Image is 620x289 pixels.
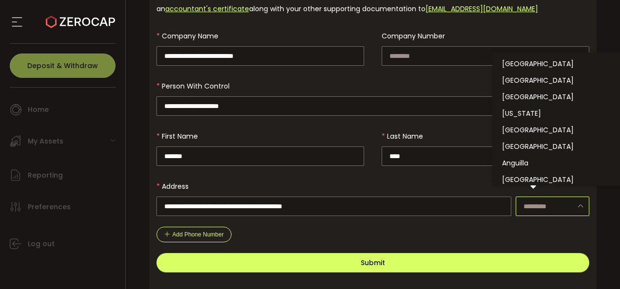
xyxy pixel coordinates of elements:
span: Log out [28,237,55,251]
span: [GEOGRAPHIC_DATA] [502,175,574,184]
label: Address [156,181,194,191]
button: Submit [156,253,590,272]
span: [US_STATE] [502,108,541,118]
span: Reporting [28,168,63,182]
span: Home [28,103,49,117]
span: [GEOGRAPHIC_DATA] [502,59,574,69]
a: accountant's certificate [165,4,249,14]
span: Submit [361,258,385,268]
span: My Assets [28,134,63,148]
a: [EMAIL_ADDRESS][DOMAIN_NAME] [426,4,538,14]
span: Preferences [28,200,71,214]
span: [GEOGRAPHIC_DATA] [502,142,574,151]
button: Deposit & Withdraw [10,54,116,78]
span: [GEOGRAPHIC_DATA] [502,92,574,102]
button: Add Phone Number [156,227,232,242]
span: Deposit & Withdraw [27,62,98,69]
span: [GEOGRAPHIC_DATA] [502,75,574,85]
span: [GEOGRAPHIC_DATA] [502,125,574,135]
span: Anguilla [502,158,528,168]
span: Add Phone Number [173,231,224,238]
